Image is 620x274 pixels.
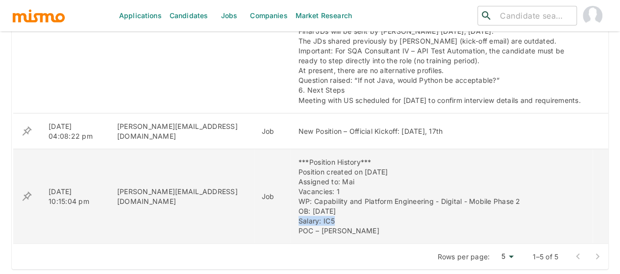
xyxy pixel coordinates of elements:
[583,6,602,25] img: Maia Reyes
[494,249,517,263] div: 5
[254,113,291,149] td: Job
[12,8,66,23] img: logo
[496,9,572,23] input: Candidate search
[298,126,585,136] div: New Position – Official Kickoff: [DATE], 17th
[298,157,585,235] div: ***Position History*** Position created on [DATE] Assigned to: Mai Vacancies: 1 WP: Capability an...
[109,149,254,243] td: [PERSON_NAME][EMAIL_ADDRESS][DOMAIN_NAME]
[41,149,109,243] td: [DATE] 10:15:04 pm
[533,251,558,261] p: 1–5 of 5
[254,149,291,243] td: Job
[109,113,254,149] td: [PERSON_NAME][EMAIL_ADDRESS][DOMAIN_NAME]
[438,251,490,261] p: Rows per page:
[41,113,109,149] td: [DATE] 04:08:22 pm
